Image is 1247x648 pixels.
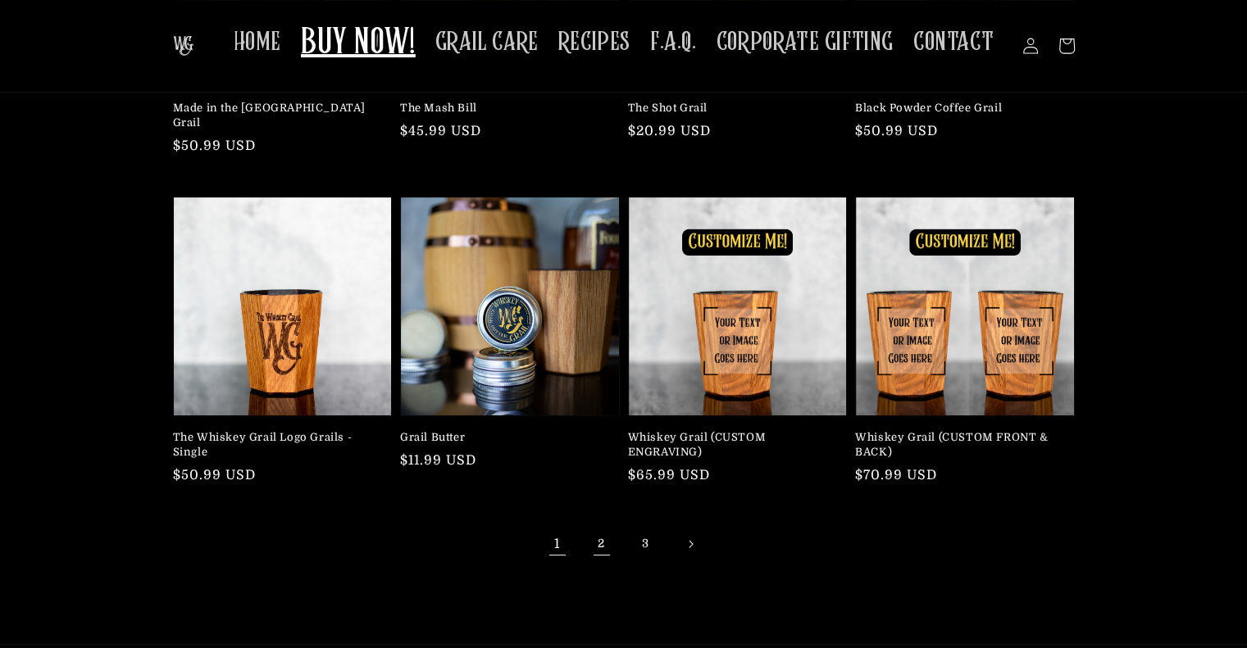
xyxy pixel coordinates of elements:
a: Page 3 [628,526,664,562]
img: The Whiskey Grail [173,36,193,56]
a: Whiskey Grail (CUSTOM FRONT & BACK) [855,430,1065,460]
span: CONTACT [913,26,994,58]
a: Black Powder Coffee Grail [855,101,1065,116]
a: Next page [672,526,708,562]
a: CORPORATE GIFTING [707,16,903,68]
span: Page 1 [539,526,576,562]
a: BUY NOW! [291,11,426,76]
a: F.A.Q. [640,16,707,68]
a: The Shot Grail [628,101,838,116]
span: BUY NOW! [301,21,416,66]
a: CONTACT [903,16,1004,68]
span: GRAIL CARE [435,26,539,58]
a: The Mash Bill [400,101,610,116]
span: CORPORATE GIFTING [717,26,894,58]
a: Page 2 [584,526,620,562]
a: GRAIL CARE [426,16,548,68]
a: Grail Butter [400,430,610,445]
span: RECIPES [558,26,630,58]
nav: Pagination [173,526,1075,562]
a: HOME [224,16,291,68]
a: RECIPES [548,16,640,68]
a: Whiskey Grail (CUSTOM ENGRAVING) [628,430,838,460]
span: F.A.Q. [650,26,697,58]
a: The Whiskey Grail Logo Grails - Single [173,430,383,460]
span: HOME [234,26,281,58]
a: Made in the [GEOGRAPHIC_DATA] Grail [173,101,383,130]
